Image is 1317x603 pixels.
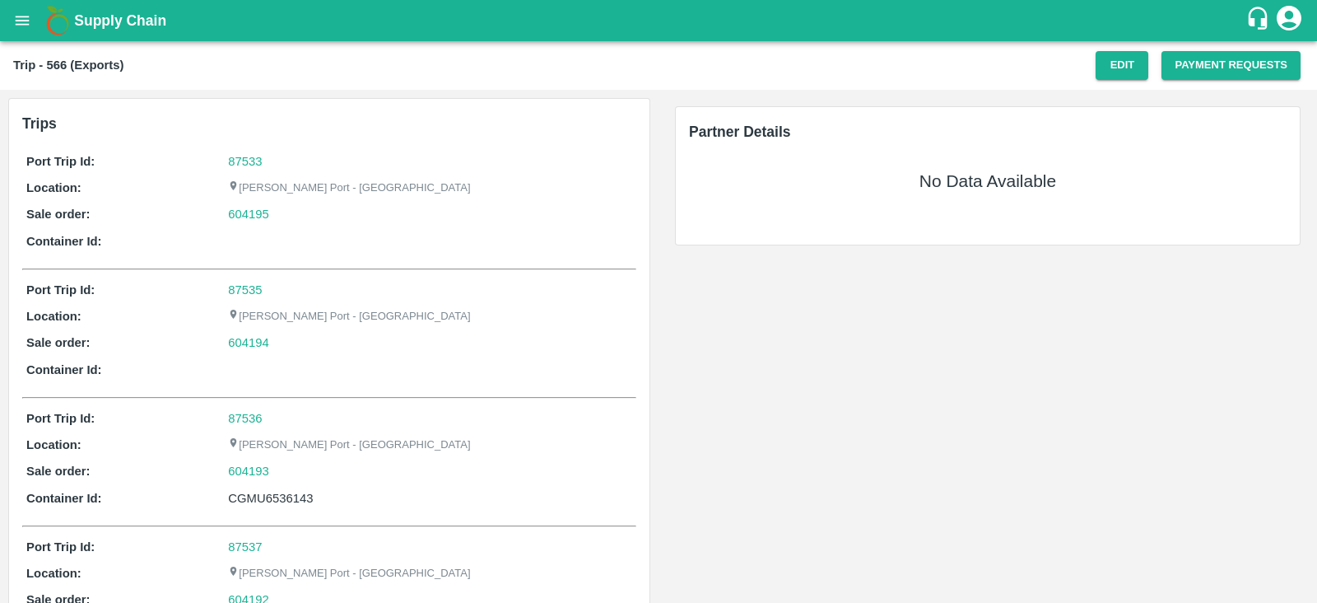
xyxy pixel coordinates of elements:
b: Port Trip Id: [26,283,95,297]
b: Location: [26,567,81,580]
b: Container Id: [26,235,102,248]
a: 87535 [228,283,262,297]
p: [PERSON_NAME] Port - [GEOGRAPHIC_DATA] [228,309,470,325]
a: Supply Chain [74,9,1245,32]
a: 604193 [228,462,269,480]
b: Location: [26,181,81,194]
b: Port Trip Id: [26,155,95,168]
b: Trip - 566 (Exports) [13,58,123,72]
b: Location: [26,438,81,451]
p: [PERSON_NAME] Port - [GEOGRAPHIC_DATA] [228,180,470,196]
b: Port Trip Id: [26,412,95,425]
h5: No Data Available [919,170,1056,193]
div: CGMU6536143 [228,489,632,507]
b: Trips [22,115,57,132]
p: [PERSON_NAME] Port - [GEOGRAPHIC_DATA] [228,566,470,582]
a: 87536 [228,412,262,425]
b: Container Id: [26,363,102,376]
b: Sale order: [26,336,91,349]
b: Supply Chain [74,12,166,29]
b: Sale order: [26,465,91,478]
button: open drawer [3,2,41,40]
div: account of current user [1274,3,1304,38]
button: Payment Requests [1161,51,1301,80]
a: 604194 [228,334,269,352]
a: 87533 [228,155,262,168]
a: 604195 [228,205,269,223]
div: customer-support [1245,6,1274,35]
span: Partner Details [689,124,791,140]
img: logo [41,4,74,37]
button: Edit [1096,51,1148,80]
b: Location: [26,310,81,323]
b: Port Trip Id: [26,540,95,554]
b: Sale order: [26,208,91,221]
b: Container Id: [26,492,102,505]
p: [PERSON_NAME] Port - [GEOGRAPHIC_DATA] [228,437,470,453]
a: 87537 [228,540,262,554]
